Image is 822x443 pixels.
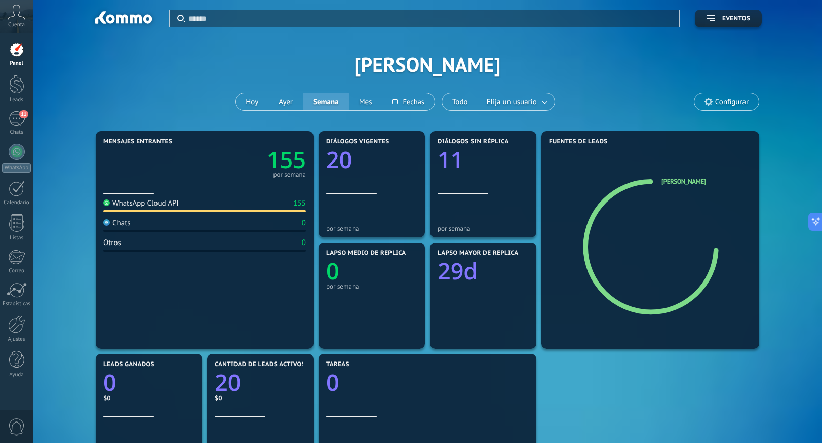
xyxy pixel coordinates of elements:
[215,367,241,398] text: 20
[326,144,352,175] text: 20
[205,144,306,175] a: 155
[2,97,31,103] div: Leads
[438,138,509,145] span: Diálogos sin réplica
[268,93,303,110] button: Ayer
[103,219,110,226] img: Chats
[103,238,121,248] div: Otros
[549,138,608,145] span: Fuentes de leads
[438,144,463,175] text: 11
[103,138,172,145] span: Mensajes entrantes
[103,367,194,398] a: 0
[302,218,306,228] div: 0
[695,10,762,27] button: Eventos
[722,15,750,22] span: Eventos
[2,199,31,206] div: Calendario
[2,163,31,173] div: WhatsApp
[19,110,28,118] span: 11
[442,93,478,110] button: Todo
[2,301,31,307] div: Estadísticas
[326,283,417,290] div: por semana
[326,256,339,287] text: 0
[438,256,529,287] a: 29d
[2,60,31,67] div: Panel
[478,93,555,110] button: Elija un usuario
[103,199,110,206] img: WhatsApp Cloud API
[236,93,268,110] button: Hoy
[103,394,194,402] div: $0
[326,361,349,368] span: Tareas
[2,268,31,274] div: Correo
[2,235,31,241] div: Listas
[2,336,31,343] div: Ajustes
[715,98,749,106] span: Configurar
[2,129,31,136] div: Chats
[349,93,382,110] button: Mes
[215,394,306,402] div: $0
[103,198,179,208] div: WhatsApp Cloud API
[267,144,306,175] text: 155
[326,250,406,257] span: Lapso medio de réplica
[215,361,305,368] span: Cantidad de leads activos
[438,225,529,232] div: por semana
[661,177,706,186] a: [PERSON_NAME]
[215,367,306,398] a: 20
[2,372,31,378] div: Ayuda
[326,138,389,145] span: Diálogos vigentes
[8,22,25,28] span: Cuenta
[382,93,434,110] button: Fechas
[326,367,529,398] a: 0
[326,367,339,398] text: 0
[303,93,349,110] button: Semana
[438,250,518,257] span: Lapso mayor de réplica
[438,256,478,287] text: 29d
[293,198,306,208] div: 155
[273,172,306,177] div: por semana
[103,367,116,398] text: 0
[103,361,154,368] span: Leads ganados
[302,238,306,248] div: 0
[103,218,131,228] div: Chats
[485,95,539,109] span: Elija un usuario
[326,225,417,232] div: por semana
